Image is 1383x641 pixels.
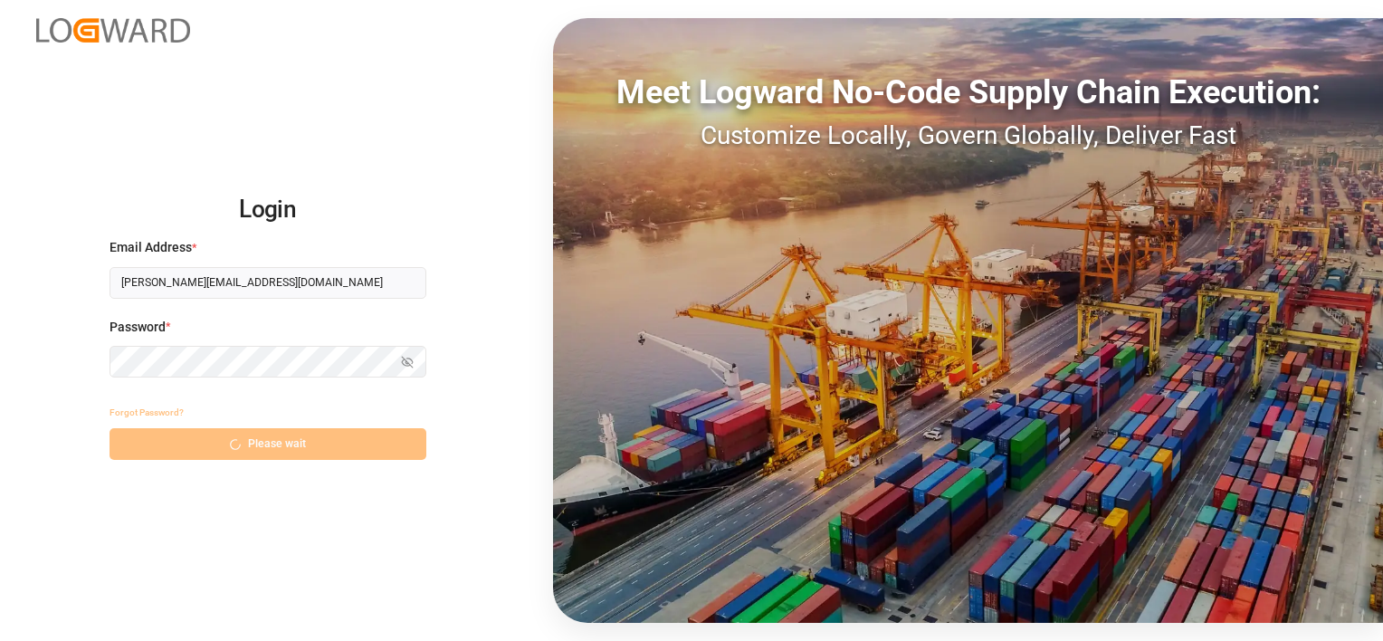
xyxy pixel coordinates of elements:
input: Enter your email [110,267,426,299]
span: Password [110,318,166,337]
div: Meet Logward No-Code Supply Chain Execution: [553,68,1383,117]
span: Email Address [110,238,192,257]
h2: Login [110,181,426,239]
img: Logward_new_orange.png [36,18,190,43]
div: Customize Locally, Govern Globally, Deliver Fast [553,117,1383,155]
